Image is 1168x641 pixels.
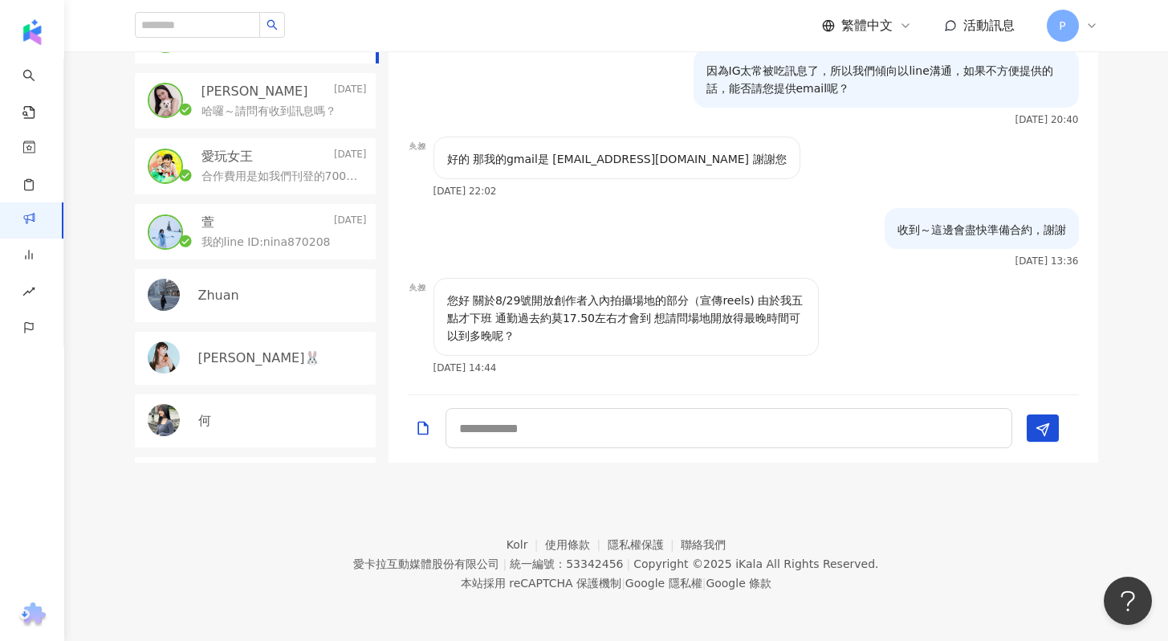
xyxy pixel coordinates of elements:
[22,58,55,120] a: search
[149,84,181,116] img: KOL Avatar
[507,538,545,551] a: Kolr
[201,104,336,120] p: 哈囉～請問有收到訊息嗎？
[706,577,771,590] a: Google 條款
[1027,414,1059,442] button: Send
[408,278,427,297] img: KOL Avatar
[681,538,726,551] a: 聯絡我們
[201,148,253,165] p: 愛玩女王
[503,557,507,570] span: |
[353,557,499,570] div: 愛卡拉互動媒體股份有限公司
[510,557,623,570] div: 統一編號：53342456
[447,292,805,345] p: 您好 關於8/29號開放創作者入內拍攝場地的部分（宣傳reels) 由於我五點才下班 通勤過去約莫17.50左右才會到 想請問場地開放得最晚時間可以到多晚呢？
[334,214,367,231] p: [DATE]
[201,169,360,185] p: 合作費用是如我們刊登的7000，一則reels＋一則貼文
[408,137,427,156] img: KOL Avatar
[198,349,321,367] p: [PERSON_NAME]🐰
[198,287,239,304] p: Zhuan
[148,404,180,436] img: KOL Avatar
[267,19,278,31] span: search
[198,412,211,430] p: 何
[608,538,682,551] a: 隱私權保護
[461,574,771,593] span: 本站採用 reCAPTCHA 保護機制
[22,276,35,312] span: rise
[149,150,181,182] img: KOL Avatar
[148,279,180,311] img: KOL Avatar
[706,62,1066,97] p: 因為IG太常被吃訊息了，所以我們傾向以line溝通，如果不方便提供的話，能否請您提供email呢？
[447,150,787,168] p: 好的 那我的gmail是 [EMAIL_ADDRESS][DOMAIN_NAME] 謝謝您
[433,362,497,374] p: [DATE] 14:44
[201,235,331,251] p: 我的line ID:nina870208
[897,221,1066,239] p: 收到～這邊會盡快準備合約，謝謝
[334,83,367,100] p: [DATE]
[1015,114,1079,125] p: [DATE] 20:40
[1059,17,1065,35] span: P
[149,216,181,248] img: KOL Avatar
[545,538,608,551] a: 使用條款
[415,409,431,447] button: Add a file
[17,602,48,628] img: chrome extension
[433,186,497,197] p: [DATE] 22:02
[148,341,180,374] img: KOL Avatar
[201,214,214,231] p: 萱
[625,577,702,590] a: Google 隱私權
[702,577,706,590] span: |
[963,18,1015,33] span: 活動訊息
[735,557,763,570] a: iKala
[621,577,625,590] span: |
[626,557,630,570] span: |
[201,83,308,100] p: [PERSON_NAME]
[334,148,367,165] p: [DATE]
[19,19,45,45] img: logo icon
[633,557,878,570] div: Copyright © 2025 All Rights Reserved.
[1104,577,1152,625] iframe: Help Scout Beacon - Open
[841,17,893,35] span: 繁體中文
[1015,255,1079,267] p: [DATE] 13:36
